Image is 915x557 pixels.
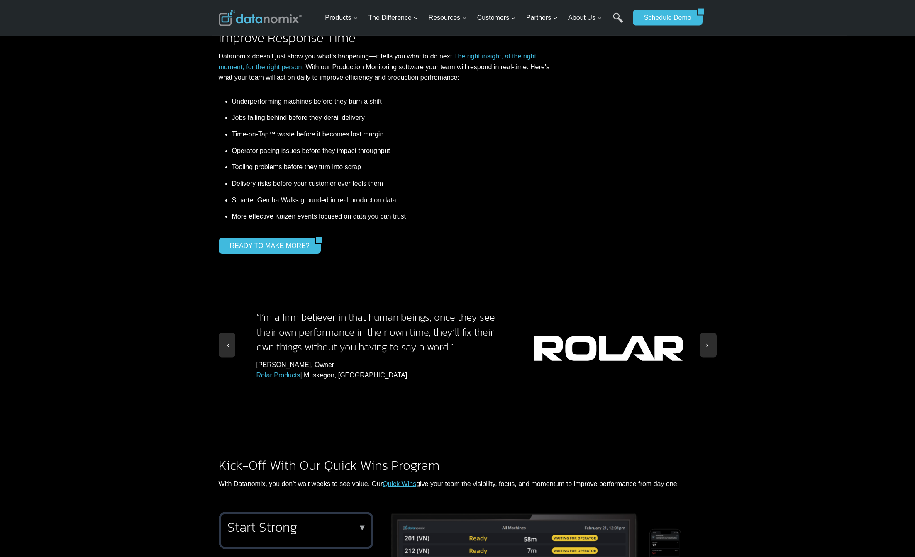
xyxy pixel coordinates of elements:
span: Partners [526,12,558,23]
span: State/Region [187,102,219,110]
a: Quick Wins [383,480,416,487]
a: The right insight, at the right moment, for the right person [219,53,536,71]
p: [PERSON_NAME], Owner | Muskegon, [GEOGRAPHIC_DATA] [256,360,496,381]
h2: Start Strong [227,521,361,534]
li: Underperforming machines before they burn a shift [232,96,551,110]
li: Operator pacing issues before they impact throughput [232,143,551,159]
a: Terms [93,185,105,191]
span: About Us [568,12,602,23]
span: The Difference [368,12,418,23]
nav: Primary Navigation [322,5,629,32]
li: More effective Kaizen events focused on data you can trust [232,208,551,225]
img: Datanomix [219,10,302,26]
span: Resources [429,12,467,23]
p: Datanomix doesn’t just show you what’s happening—it tells you what to do next. . With our Product... [219,51,551,83]
li: Delivery risks before your customer ever feels them [232,175,551,192]
h2: Improve Response Time [219,31,551,44]
a: Search [613,13,623,32]
img: Hear from Datanomix customer, Jack Russell of Rolar Products [519,254,702,436]
a: READY TO MAKE MORE? [219,238,315,254]
a: Privacy Policy [113,185,140,191]
p: With Datanomix, you don’t wait weeks to see value. Our give your team the visibility, focus, and ... [219,479,697,489]
h2: Kick-Off With Our Quick Wins Program [219,459,697,472]
span: Customers [477,12,516,23]
span: Products [325,12,358,23]
li: Smarter Gemba Walks grounded in real production data [232,192,551,209]
li: Jobs falling behind before they derail delivery [232,109,551,126]
li: Time-on-Tap™ waste before it becomes lost margin [232,126,551,143]
a: Rolar Products [256,372,300,379]
span: Phone number [187,34,224,42]
p: ▼ [358,525,366,530]
h3: “I’m a firm believer in that human beings, once they see their own performance in their own time,... [256,310,496,355]
a: Schedule Demo [633,10,697,26]
li: Tooling problems before they turn into scrap [232,159,551,175]
span: Last Name [187,0,213,8]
